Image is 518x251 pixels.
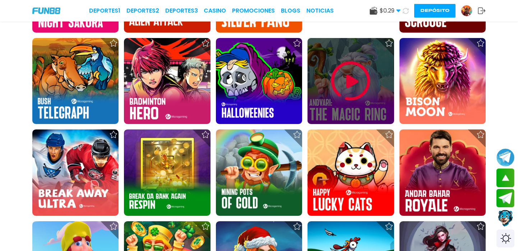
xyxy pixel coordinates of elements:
[232,6,275,15] a: Promociones
[32,129,119,216] img: Break Away Ultra
[496,209,514,228] button: Contact customer service
[380,6,401,15] span: $ 0.29
[399,38,486,124] img: Bison Moon
[461,5,478,16] a: Avatar
[124,38,210,124] img: Badminton Hero
[89,6,120,15] a: Deportes1
[216,129,302,216] img: Mining Pots of Gold
[204,6,226,15] a: CASINO
[281,6,300,15] a: BLOGS
[496,189,514,208] button: Join telegram
[399,129,486,216] img: Andar Bahar Royale
[306,6,334,15] a: NOTICIAS
[32,8,60,14] img: Company Logo
[461,5,472,16] img: Avatar
[307,129,394,216] img: Happy Lucky Cats
[414,4,455,18] button: Depósito
[329,60,372,103] img: Play Game
[216,38,302,124] img: Halloweenies
[496,148,514,167] button: Join telegram channel
[124,129,210,216] img: Break Da Bank Again Respin
[165,6,198,15] a: Deportes3
[496,169,514,187] button: scroll up
[496,229,514,247] div: Switch theme
[126,6,159,15] a: Deportes2
[32,38,119,124] img: Bush Telegraph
